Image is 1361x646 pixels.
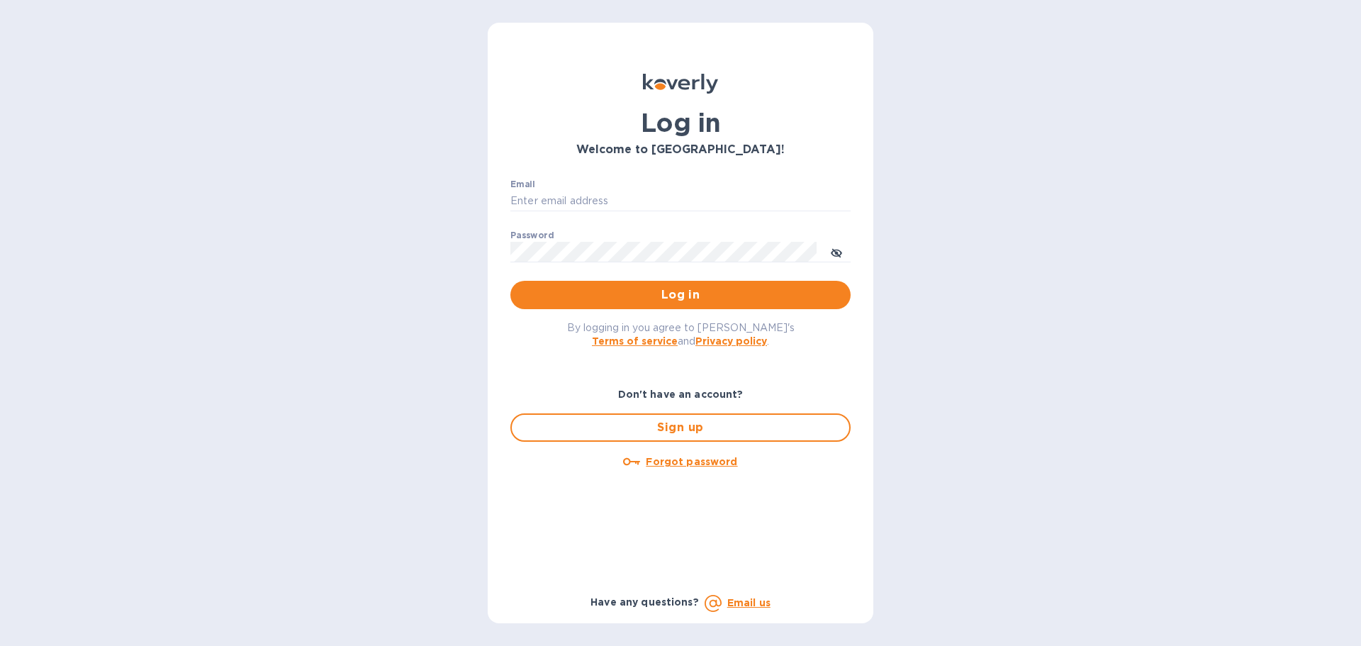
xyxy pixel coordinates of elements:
[510,413,851,442] button: Sign up
[643,74,718,94] img: Koverly
[510,231,554,240] label: Password
[567,322,795,347] span: By logging in you agree to [PERSON_NAME]'s and .
[523,419,838,436] span: Sign up
[510,281,851,309] button: Log in
[618,389,744,400] b: Don't have an account?
[510,180,535,189] label: Email
[510,143,851,157] h3: Welcome to [GEOGRAPHIC_DATA]!
[590,596,699,608] b: Have any questions?
[727,597,771,608] a: Email us
[695,335,767,347] a: Privacy policy
[592,335,678,347] a: Terms of service
[510,191,851,212] input: Enter email address
[510,108,851,138] h1: Log in
[822,238,851,266] button: toggle password visibility
[646,456,737,467] u: Forgot password
[522,286,839,303] span: Log in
